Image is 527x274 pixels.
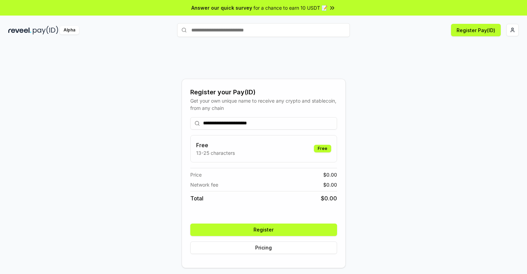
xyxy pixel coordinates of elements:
[8,26,31,35] img: reveel_dark
[190,194,203,202] span: Total
[190,171,202,178] span: Price
[323,171,337,178] span: $ 0.00
[451,24,501,36] button: Register Pay(ID)
[323,181,337,188] span: $ 0.00
[190,87,337,97] div: Register your Pay(ID)
[190,97,337,112] div: Get your own unique name to receive any crypto and stablecoin, from any chain
[60,26,79,35] div: Alpha
[191,4,252,11] span: Answer our quick survey
[190,242,337,254] button: Pricing
[33,26,58,35] img: pay_id
[321,194,337,202] span: $ 0.00
[190,181,218,188] span: Network fee
[314,145,331,152] div: Free
[253,4,327,11] span: for a chance to earn 10 USDT 📝
[196,149,235,157] p: 13-25 characters
[190,224,337,236] button: Register
[196,141,235,149] h3: Free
